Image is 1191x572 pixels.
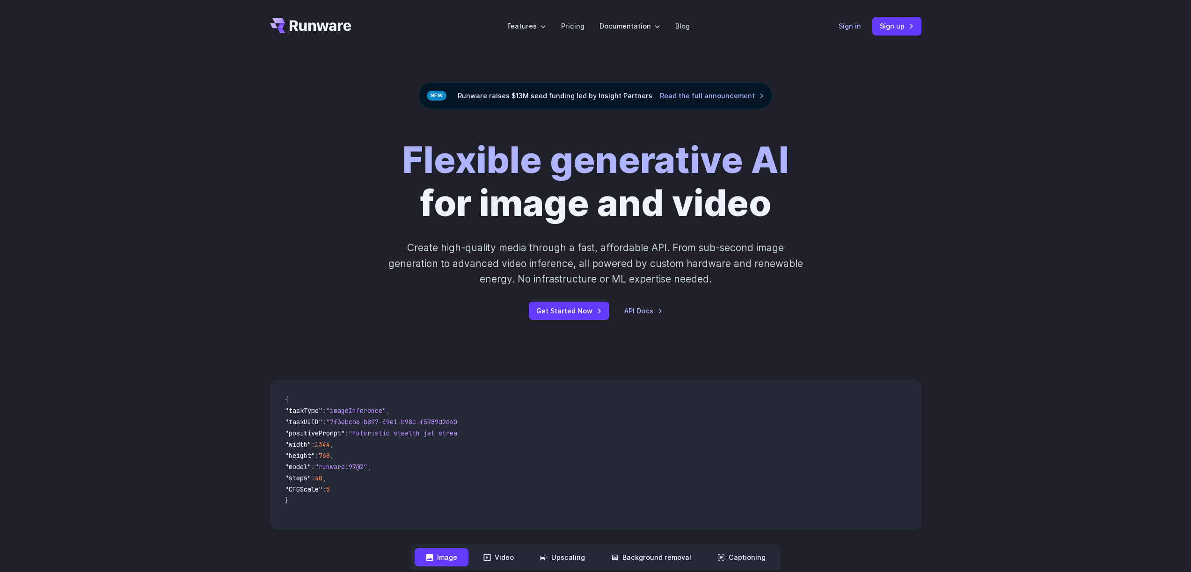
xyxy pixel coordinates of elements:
[345,429,349,437] span: :
[529,302,609,320] a: Get Started Now
[599,21,660,31] label: Documentation
[285,463,311,471] span: "model"
[285,485,322,493] span: "CFGScale"
[839,21,861,31] a: Sign in
[675,21,690,31] a: Blog
[319,451,330,460] span: 768
[387,240,804,287] p: Create high-quality media through a fast, affordable API. From sub-second image generation to adv...
[600,548,702,566] button: Background removal
[386,406,390,415] span: ,
[322,485,326,493] span: :
[624,305,663,316] a: API Docs
[415,548,468,566] button: Image
[507,21,546,31] label: Features
[326,418,468,426] span: "7f3ebcb6-b897-49e1-b98c-f5789d2d40d7"
[322,406,326,415] span: :
[326,485,330,493] span: 5
[330,451,334,460] span: ,
[330,440,334,449] span: ,
[660,90,764,101] a: Read the full announcement
[529,548,596,566] button: Upscaling
[402,139,789,225] h1: for image and video
[419,82,772,109] div: Runware raises $13M seed funding led by Insight Partners
[367,463,371,471] span: ,
[472,548,525,566] button: Video
[311,440,315,449] span: :
[285,395,289,404] span: {
[285,451,315,460] span: "height"
[285,406,322,415] span: "taskType"
[311,463,315,471] span: :
[311,474,315,482] span: :
[402,138,789,182] strong: Flexible generative AI
[285,496,289,505] span: }
[315,474,322,482] span: 40
[706,548,777,566] button: Captioning
[315,440,330,449] span: 1344
[285,418,322,426] span: "taskUUID"
[561,21,585,31] a: Pricing
[315,463,367,471] span: "runware:97@2"
[285,440,311,449] span: "width"
[322,474,326,482] span: ,
[270,18,351,33] a: Go to /
[872,17,921,35] a: Sign up
[322,418,326,426] span: :
[326,406,386,415] span: "imageInference"
[315,451,319,460] span: :
[285,429,345,437] span: "positivePrompt"
[349,429,689,437] span: "Futuristic stealth jet streaking through a neon-lit cityscape with glowing purple exhaust"
[285,474,311,482] span: "steps"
